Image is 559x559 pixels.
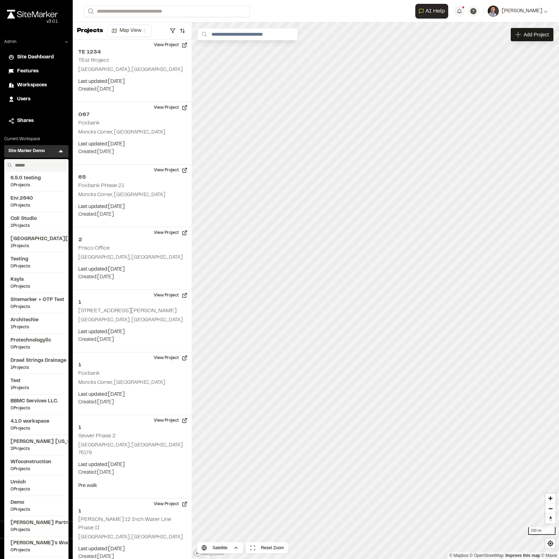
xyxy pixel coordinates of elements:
[150,415,192,426] button: View Project
[78,298,186,307] h2: 1
[10,438,62,452] a: [PERSON_NAME] [US_STATE]2Projects
[78,316,186,324] p: [GEOGRAPHIC_DATA], [GEOGRAPHIC_DATA]
[10,243,62,249] span: 1 Projects
[10,357,62,365] span: Drawl Strings Drainage
[78,442,186,457] p: [GEOGRAPHIC_DATA], [GEOGRAPHIC_DATA] 76179
[10,357,62,371] a: Drawl Strings Drainage1Projects
[8,81,64,89] a: Workspaces
[84,6,96,17] button: Search
[7,19,58,25] div: Oh geez...please don't...
[194,549,224,557] a: Mapbox logo
[10,499,62,513] a: Demo0Projects
[10,324,62,330] span: 1 Projects
[10,284,62,290] span: 0 Projects
[545,503,556,514] button: Zoom out
[545,514,556,524] button: Reset bearing to north
[78,236,186,244] h2: 2
[7,10,58,19] img: rebrand.png
[78,173,186,181] h2: 65
[78,371,100,376] h2: Foxbank
[506,553,540,558] a: Map feedback
[8,148,45,155] h3: Site Marker Demo
[150,227,192,238] button: View Project
[78,266,186,273] p: Last updated: [DATE]
[10,458,62,472] a: Wfoconstruction0Projects
[78,399,186,406] p: Created: [DATE]
[545,493,556,503] button: Zoom in
[10,486,62,493] span: 0 Projects
[10,304,62,310] span: 0 Projects
[10,547,62,553] span: 0 Projects
[541,553,557,558] a: Maxar
[78,121,100,126] h2: Foxbank
[17,67,38,75] span: Features
[10,235,62,249] a: [GEOGRAPHIC_DATA][US_STATE]1Projects
[78,78,186,86] p: Last updated: [DATE]
[415,4,448,19] button: Open AI Assistant
[10,527,62,533] span: 0 Projects
[10,256,62,263] span: Testing
[415,4,451,19] div: Open AI Assistant
[197,542,243,553] button: Satellite
[10,337,62,351] a: Protechnologyllc0Projects
[78,361,186,369] h2: 1
[78,148,186,156] p: Created: [DATE]
[10,466,62,472] span: 0 Projects
[78,254,186,261] p: [GEOGRAPHIC_DATA], [GEOGRAPHIC_DATA]
[470,553,504,558] a: OpenStreetMap
[78,48,186,56] h2: TE 1234
[10,418,62,432] a: 4.1.0 workspace0Projects
[78,66,186,74] p: [GEOGRAPHIC_DATA], [GEOGRAPHIC_DATA]
[192,22,559,559] canvas: Map
[10,385,62,391] span: 1 Projects
[10,256,62,270] a: Testing0Projects
[10,425,62,432] span: 0 Projects
[10,397,62,411] a: BBMC Services LLC.0Projects
[78,246,110,251] h2: Frisco Office
[8,67,64,75] a: Features
[78,328,186,336] p: Last updated: [DATE]
[10,377,62,385] span: Test
[449,553,468,558] a: Mapbox
[17,81,47,89] span: Workspaces
[17,95,30,103] span: Users
[10,507,62,513] span: 0 Projects
[528,527,556,535] div: 100 mi
[78,423,186,432] h2: 1
[17,117,34,125] span: Shares
[10,418,62,425] span: 4.1.0 workspace
[78,379,186,387] p: Moncks Corner, [GEOGRAPHIC_DATA]
[10,539,62,547] span: [PERSON_NAME]'s Workspace
[502,7,542,15] span: [PERSON_NAME]
[78,469,186,476] p: Created: [DATE]
[150,499,192,510] button: View Project
[78,391,186,399] p: Last updated: [DATE]
[10,344,62,351] span: 0 Projects
[10,263,62,270] span: 0 Projects
[10,316,62,330] a: Architechie1Projects
[150,290,192,301] button: View Project
[10,479,62,493] a: Umich0Projects
[10,174,62,182] span: 6.5.0 testing
[488,6,499,17] img: User
[246,542,288,553] button: Reset Zoom
[10,195,62,202] span: Enr.2640
[10,377,62,391] a: Test1Projects
[78,461,186,469] p: Last updated: [DATE]
[78,507,186,515] h2: 1
[10,195,62,209] a: Enr.26400Projects
[78,336,186,344] p: Created: [DATE]
[10,276,62,290] a: Kayla0Projects
[545,538,556,549] span: Find my location
[10,365,62,371] span: 1 Projects
[10,174,62,188] a: 6.5.0 testing0Projects
[78,433,116,438] h2: Sewer Phase 2
[524,31,549,38] span: Add Project
[488,6,548,17] button: [PERSON_NAME]
[78,86,186,93] p: Created: [DATE]
[78,211,186,218] p: Created: [DATE]
[10,215,62,223] span: Coli Studio
[150,165,192,176] button: View Project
